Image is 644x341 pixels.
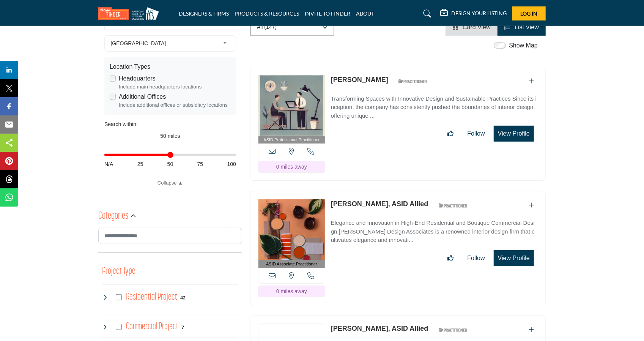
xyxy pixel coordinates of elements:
[110,62,231,71] div: Location Types
[167,160,173,168] span: 50
[331,90,538,120] a: Transforming Spaces with Innovative Design and Sustainable Practices Since its inception, the com...
[463,126,490,141] button: Follow
[160,133,180,139] span: 50 miles
[104,120,236,128] div: Search within:
[416,8,436,20] a: Search
[395,77,430,86] img: ASID Qualified Practitioners Badge Icon
[494,126,534,142] button: View Profile
[258,75,325,144] a: ASID Professional Practitioner
[102,264,135,279] button: Project Type
[258,199,325,268] a: ASID Associate Practitioner
[258,75,325,136] img: Shawn O'Donahue
[521,10,538,17] span: Log In
[504,24,539,30] a: View List
[463,251,490,266] button: Follow
[104,179,236,187] a: Collapse ▲
[126,290,178,304] h4: Residential Project: Types of projects range from simple residential renovations to highly comple...
[119,74,156,83] label: Headquarters
[440,9,507,18] div: DESIGN YOUR LISTING
[116,294,122,300] input: Select Residential Project checkbox
[463,24,491,30] span: Card View
[436,201,470,210] img: ASID Qualified Practitioners Badge Icon
[331,214,538,245] a: Elegance and Innovation in High-End Residential and Boutique Commercial Design [PERSON_NAME] Desi...
[529,78,534,84] a: Add To List
[515,24,539,30] span: List View
[116,324,122,330] input: Select Commercial Project checkbox
[529,327,534,333] a: Add To List
[443,251,459,266] button: Like listing
[119,92,166,101] label: Additional Offices
[119,83,231,91] div: Include main headquarters locations
[331,219,538,245] p: Elegance and Innovation in High-End Residential and Boutique Commercial Design [PERSON_NAME] Desi...
[331,75,388,85] p: Shawn O'Donahue
[512,6,546,21] button: Log In
[137,160,143,168] span: 25
[111,39,220,48] span: [GEOGRAPHIC_DATA]
[498,19,546,36] li: List View
[179,10,229,17] a: DESIGNERS & FIRMS
[266,261,317,267] span: ASID Associate Practitioner
[182,325,184,330] b: 7
[331,324,428,334] p: Anna Cofrin, ASID Allied
[331,95,538,120] p: Transforming Spaces with Innovative Design and Sustainable Practices Since its inception, the com...
[443,126,459,141] button: Like listing
[181,294,186,301] div: 42 Results For Residential Project
[331,76,388,84] a: [PERSON_NAME]
[276,164,307,170] span: 0 miles away
[356,10,374,17] a: ABOUT
[436,325,470,335] img: ASID Qualified Practitioners Badge Icon
[227,160,236,168] span: 100
[446,19,498,36] li: Card View
[509,41,538,50] label: Show Map
[451,10,507,17] h5: DESIGN YOUR LISTING
[182,324,184,330] div: 7 Results For Commercial Project
[197,160,203,168] span: 75
[126,320,179,333] h4: Commercial Project: Involve the design, construction, or renovation of spaces used for business p...
[98,228,242,244] input: Search Category
[98,210,128,223] h2: Categories
[452,24,491,30] a: View Card
[276,288,307,294] span: 0 miles away
[305,10,350,17] a: INVITE TO FINDER
[181,295,186,300] b: 42
[235,10,299,17] a: PRODUCTS & RESOURCES
[331,199,428,209] p: Shane Spencer, ASID Allied
[250,19,334,36] button: All (147)
[257,24,277,31] p: All (147)
[104,160,113,168] span: N/A
[119,101,231,109] div: Include additional offices or subsidiary locations
[331,325,428,332] a: [PERSON_NAME], ASID Allied
[258,199,325,260] img: Shane Spencer, ASID Allied
[98,7,163,20] img: Site Logo
[263,137,320,143] span: ASID Professional Practitioner
[529,202,534,208] a: Add To List
[494,250,534,266] button: View Profile
[331,200,428,208] a: [PERSON_NAME], ASID Allied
